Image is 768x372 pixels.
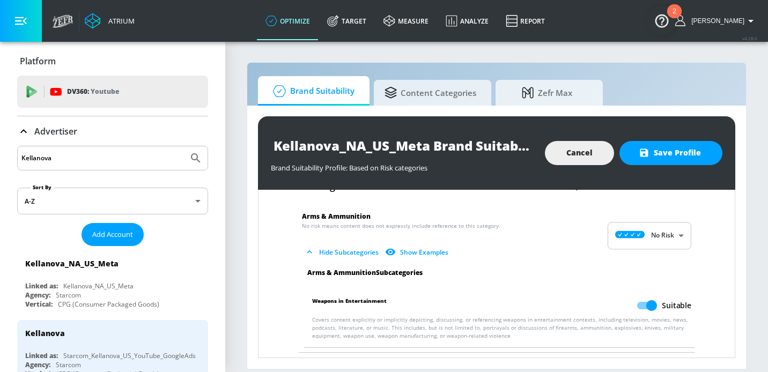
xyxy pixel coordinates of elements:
[82,223,144,246] button: Add Account
[497,2,553,40] a: Report
[302,212,371,221] span: Arms & Ammunition
[56,360,81,369] div: Starcom
[184,146,208,170] button: Submit Search
[31,184,54,191] label: Sort By
[63,281,134,291] div: Kellanova_NA_US_Meta
[302,243,383,261] button: Hide Subcategories
[383,243,453,261] button: Show Examples
[17,116,208,146] div: Advertiser
[647,5,677,35] button: Open Resource Center, 2 new notifications
[91,86,119,97] p: Youtube
[25,351,58,360] div: Linked as:
[25,300,53,309] div: Vertical:
[25,328,65,338] div: Kellanova
[651,231,674,241] p: No Risk
[25,360,50,369] div: Agency:
[319,2,375,40] a: Target
[17,76,208,108] div: DV360: Youtube
[257,2,319,40] a: optimize
[299,269,700,277] div: Arms & Ammunition Subcategories
[302,222,500,230] span: No risk means content does not expressly include reference to this category.
[58,300,159,309] div: CPG (Consumer Packaged Goods)
[566,146,593,160] span: Cancel
[619,141,722,165] button: Save Profile
[312,295,387,316] span: Weapons in Entertainment
[17,250,208,311] div: Kellanova_NA_US_MetaLinked as:Kellanova_NA_US_MetaAgency:StarcomVertical:CPG (Consumer Packaged G...
[385,80,476,106] span: Content Categories
[545,141,614,165] button: Cancel
[269,78,355,104] span: Brand Suitability
[675,14,757,27] button: [PERSON_NAME]
[56,291,81,300] div: Starcom
[63,351,196,360] div: Starcom_Kellanova_US_YouTube_GoogleAds
[20,55,56,67] p: Platform
[687,17,744,25] span: login as: jen.breen@zefr.com
[85,13,135,29] a: Atrium
[662,300,691,311] span: Suitable
[506,80,588,106] span: Zefr Max
[25,281,58,291] div: Linked as:
[92,228,133,241] span: Add Account
[34,125,77,137] p: Advertiser
[375,2,437,40] a: measure
[437,2,497,40] a: Analyze
[673,11,676,25] div: 2
[312,316,691,340] p: Covers content explicitly or implicitly depicting, discussing, or referencing weapons in entertai...
[25,291,50,300] div: Agency:
[17,188,208,214] div: A-Z
[67,86,119,98] p: DV360:
[25,258,119,269] div: Kellanova_NA_US_Meta
[641,146,701,160] span: Save Profile
[17,46,208,76] div: Platform
[271,158,534,173] div: Brand Suitability Profile: Based on Risk categories
[104,16,135,26] div: Atrium
[21,151,184,165] input: Search by name
[742,35,757,41] span: v 4.28.0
